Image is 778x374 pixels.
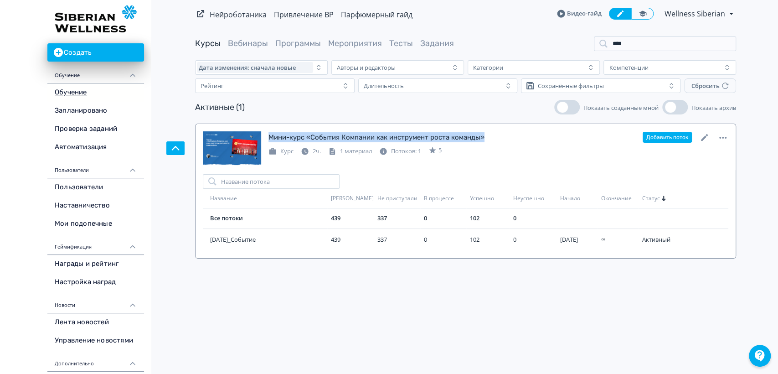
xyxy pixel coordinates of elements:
div: [PERSON_NAME] [331,195,374,203]
span: Статус [642,195,659,203]
a: Наставничество [47,197,144,215]
button: Категории [468,60,600,75]
span: Дата изменения: сначала новые [199,64,296,71]
button: Дата изменения: сначала новые [195,60,328,75]
div: Пользователи [47,156,144,178]
button: Добавить поток [643,132,692,143]
span: 5 [438,146,442,155]
div: Сохранённые фильтры [537,82,603,89]
div: Неуспешно [513,195,556,203]
span: 2ч. [313,147,321,155]
span: Показать архив [691,104,736,112]
a: Задания [420,38,454,48]
a: Видео-гайд [557,9,602,18]
span: Wellness Siberian [665,8,726,19]
img: https://files.teachbase.ru/system/account/110/logo/medium-aea95fe87fb44a4c112e26cf2643cc70.png [55,5,137,32]
a: Награды и рейтинг [47,255,144,273]
div: Успешно [470,195,510,203]
div: Геймификация [47,233,144,255]
a: Программы [275,38,321,48]
a: Обучение [47,83,144,102]
div: 337 [377,214,420,223]
button: Создать [47,43,144,62]
a: Курсы [195,38,221,48]
div: Обучение [47,62,144,83]
div: Рейтинг [201,82,224,89]
button: Компетенции [603,60,736,75]
a: Привлечение ВР [274,10,334,20]
div: Потоков: 1 [379,147,421,156]
div: 15 авг. 2024 [560,235,597,244]
div: 0 [424,235,466,244]
div: 0 [424,214,466,223]
div: 102 [470,214,510,223]
span: Начало [560,195,580,203]
button: Длительность [358,78,518,93]
a: Автоматизация [47,138,144,156]
button: Сохранённые фильтры [521,78,680,93]
div: 102 [470,235,510,244]
a: Все потоки [210,214,243,222]
div: Дополнительно [47,350,144,372]
span: Показать созданные мной [583,104,659,112]
a: Переключиться в режим ученика [631,8,654,20]
div: В процессе [424,195,466,203]
a: Мероприятия [328,38,382,48]
div: Не приступали [377,195,420,203]
a: Вебинары [228,38,268,48]
a: Управление новостями [47,332,144,350]
a: Запланировано [47,102,144,120]
a: Нейроботаника [210,10,267,20]
div: 439 [331,214,374,223]
a: [DATE]_Событие [210,235,327,244]
a: Настройка наград [47,273,144,291]
a: Пользователи [47,178,144,197]
button: Авторы и редакторы [331,60,464,75]
div: ∞ [601,235,638,244]
div: Авторы и редакторы [337,64,396,71]
div: 0 [513,235,556,244]
div: Категории [473,64,503,71]
button: Рейтинг [195,78,355,93]
a: Проверка заданий [47,120,144,138]
div: Мини-курс «События Компании как инструмент роста команды» [268,132,484,143]
div: 337 [377,235,420,244]
div: 0 [513,214,556,223]
span: Окончание [601,195,631,203]
div: Новости [47,291,144,313]
div: 1 материал [328,147,372,156]
div: Длительность [364,82,404,89]
a: Парфюмерный гайд [341,10,412,20]
div: Активные (1) [195,101,245,114]
span: Название [210,195,237,203]
div: Активный [642,235,681,244]
div: Курс [268,147,294,156]
div: 439 [331,235,374,244]
a: Мои подопечные [47,215,144,233]
div: Компетенции [609,64,648,71]
button: Сбросить [684,78,736,93]
a: Тесты [389,38,413,48]
a: Лента новостей [47,313,144,332]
